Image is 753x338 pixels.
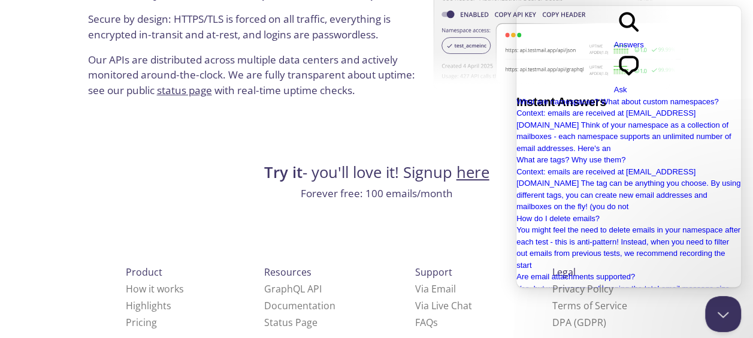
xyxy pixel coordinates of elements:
[126,265,162,279] span: Product
[88,52,422,108] p: Our APIs are distributed across multiple data centers and actively monitored around-the-clock. We...
[126,282,184,295] a: How it works
[415,316,438,329] a: FAQ
[516,6,741,287] iframe: Help Scout Beacon - Live Chat, Contact Form, and Knowledge Base
[705,296,741,332] iframe: Help Scout Beacon - Close
[415,299,472,312] a: Via Live Chat
[552,316,606,329] a: DPA (GDPR)
[264,282,322,295] a: GraphQL API
[264,299,335,312] a: Documentation
[456,162,489,183] a: here
[433,316,438,329] span: s
[552,282,613,295] a: Privacy Policy
[415,282,456,295] a: Via Email
[552,299,627,312] a: Terms of Service
[88,11,422,52] p: Secure by design: HTTPS/TLS is forced on all traffic, everything is encrypted in-transit and at-r...
[415,265,452,279] span: Support
[264,265,312,279] span: Resources
[126,316,157,329] a: Pricing
[264,316,317,329] a: Status Page
[157,83,212,97] a: status page
[84,162,669,183] h4: - you'll love it! Signup
[264,162,303,183] strong: Try it
[126,299,171,312] a: Highlights
[84,186,669,201] p: Forever free: 100 emails/month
